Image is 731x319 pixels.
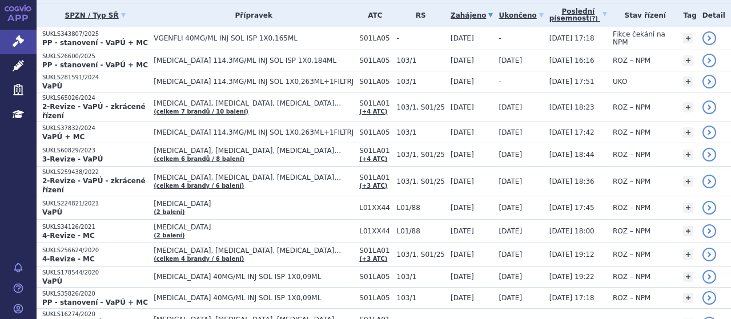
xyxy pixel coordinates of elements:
[354,3,391,27] th: ATC
[607,3,677,27] th: Stav řízení
[702,270,716,284] a: detail
[42,155,103,163] strong: 3-Revize - VaPÚ
[391,3,445,27] th: RS
[154,183,244,189] a: (celkem 4 brandy / 6 balení)
[549,78,595,86] span: [DATE] 17:51
[397,78,445,86] span: 103/1
[42,232,95,240] strong: 4-Revize - MC
[499,177,522,185] span: [DATE]
[499,78,501,86] span: -
[451,56,474,64] span: [DATE]
[499,56,522,64] span: [DATE]
[451,78,474,86] span: [DATE]
[499,151,522,159] span: [DATE]
[683,176,693,187] a: +
[451,151,474,159] span: [DATE]
[451,177,474,185] span: [DATE]
[359,147,391,155] span: S01LA01
[702,248,716,261] a: detail
[702,224,716,238] a: detail
[613,103,650,111] span: ROZ – NPM
[359,34,391,42] span: S01LA05
[499,273,522,281] span: [DATE]
[549,251,595,259] span: [DATE] 19:12
[549,103,595,111] span: [DATE] 18:23
[42,30,148,38] p: SUKLS343807/2025
[499,251,522,259] span: [DATE]
[154,209,184,215] a: (2 balení)
[154,273,354,281] span: [MEDICAL_DATA] 40MG/ML INJ SOL ISP 1X0,09ML
[702,201,716,215] a: detail
[683,293,693,303] a: +
[613,78,627,86] span: UKO
[42,247,148,255] p: SUKLS256624/2020
[359,247,391,255] span: S01LA01
[42,74,148,82] p: SUKLS281591/2024
[702,75,716,88] a: detail
[613,294,650,302] span: ROZ – NPM
[499,128,522,136] span: [DATE]
[702,100,716,114] a: detail
[397,251,445,259] span: 103/1, S01/25
[42,223,148,231] p: SUKLS34126/2021
[683,203,693,213] a: +
[154,294,354,302] span: [MEDICAL_DATA] 40MG/ML INJ SOL ISP 1X0,09ML
[613,273,650,281] span: ROZ – NPM
[549,128,595,136] span: [DATE] 17:42
[359,227,391,235] span: L01XX44
[359,99,391,107] span: S01LA01
[589,15,598,22] abbr: (?)
[359,256,387,262] a: (+3 ATC)
[683,33,693,43] a: +
[451,273,474,281] span: [DATE]
[549,151,595,159] span: [DATE] 18:44
[154,78,354,86] span: [MEDICAL_DATA] 114,3MG/ML INJ SOL 1X0,263ML+1FILTRJ
[397,56,445,64] span: 103/1
[42,94,148,102] p: SUKLS65026/2024
[702,31,716,45] a: detail
[499,227,522,235] span: [DATE]
[42,147,148,155] p: SUKLS60829/2023
[154,99,354,107] span: [MEDICAL_DATA], [MEDICAL_DATA], [MEDICAL_DATA]…
[42,298,148,306] strong: PP - stanovení - VaPÚ + MC
[154,256,244,262] a: (celkem 4 brandy / 6 balení)
[549,177,595,185] span: [DATE] 18:36
[359,108,387,115] a: (+4 ATC)
[42,133,85,141] strong: VaPÚ + MC
[359,183,387,189] a: (+3 ATC)
[42,177,146,194] strong: 2-Revize - VaPÚ - zkrácené řízení
[359,78,391,86] span: S01LA05
[359,128,391,136] span: S01LA05
[397,227,445,235] span: L01/88
[154,232,184,239] a: (2 balení)
[359,56,391,64] span: S01LA05
[683,150,693,160] a: +
[42,103,146,120] strong: 2-Revize - VaPÚ - zkrácené řízení
[702,148,716,161] a: detail
[683,226,693,236] a: +
[451,294,474,302] span: [DATE]
[359,273,391,281] span: S01LA05
[451,103,474,111] span: [DATE]
[451,128,474,136] span: [DATE]
[154,108,248,115] a: (celkem 7 brandů / 10 balení)
[702,175,716,188] a: detail
[42,208,62,216] strong: VaPÚ
[451,204,474,212] span: [DATE]
[702,54,716,67] a: detail
[42,277,62,285] strong: VaPÚ
[451,251,474,259] span: [DATE]
[359,294,391,302] span: S01LA05
[613,151,650,159] span: ROZ – NPM
[154,34,354,42] span: VGENFLI 40MG/ML INJ SOL ISP 1X0,165ML
[42,255,95,263] strong: 4-Revize - MC
[683,102,693,112] a: +
[397,151,445,159] span: 103/1, S01/25
[42,269,148,277] p: SUKLS178544/2020
[549,34,595,42] span: [DATE] 17:18
[677,3,696,27] th: Tag
[613,30,665,46] span: Fikce čekání na NPM
[42,61,148,69] strong: PP - stanovení - VaPÚ + MC
[359,156,387,162] a: (+4 ATC)
[549,204,595,212] span: [DATE] 17:45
